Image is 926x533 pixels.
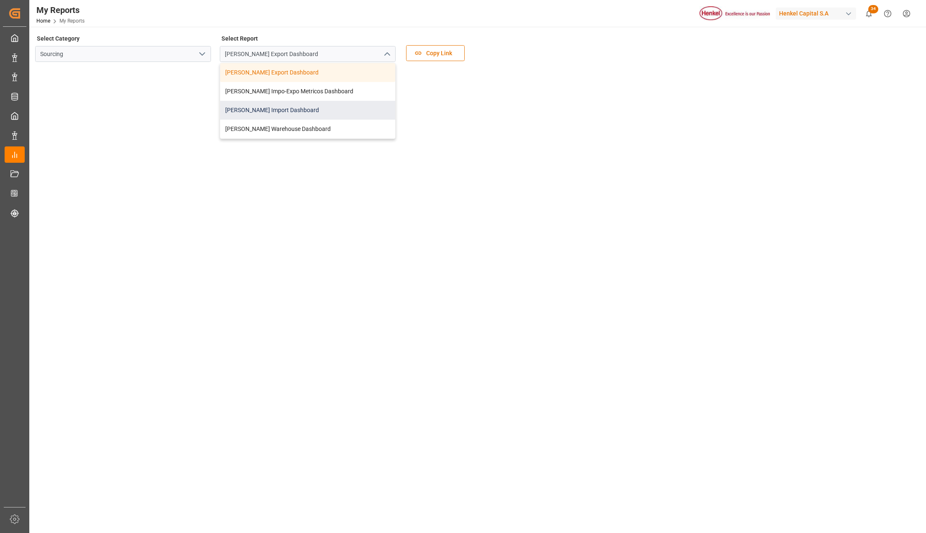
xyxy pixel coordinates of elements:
label: Select Category [35,33,81,44]
div: [PERSON_NAME] Impo-Expo Metricos Dashboard [220,82,395,101]
div: [PERSON_NAME] Warehouse Dashboard [220,120,395,138]
img: Henkel%20logo.jpg_1689854090.jpg [700,6,770,21]
button: Help Center [878,4,897,23]
a: Home [36,18,50,24]
input: Type to search/select [220,46,396,62]
label: Select Report [220,33,259,44]
button: Copy Link [406,45,465,61]
button: Henkel Capital S.A [776,5,859,21]
span: Copy Link [422,49,456,58]
span: 34 [868,5,878,13]
div: Henkel Capital S.A [776,8,856,20]
button: open menu [195,48,208,61]
button: show 34 new notifications [859,4,878,23]
input: Type to search/select [35,46,211,62]
div: My Reports [36,4,85,16]
div: [PERSON_NAME] Import Dashboard [220,101,395,120]
button: close menu [380,48,393,61]
div: [PERSON_NAME] Export Dashboard [220,63,395,82]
